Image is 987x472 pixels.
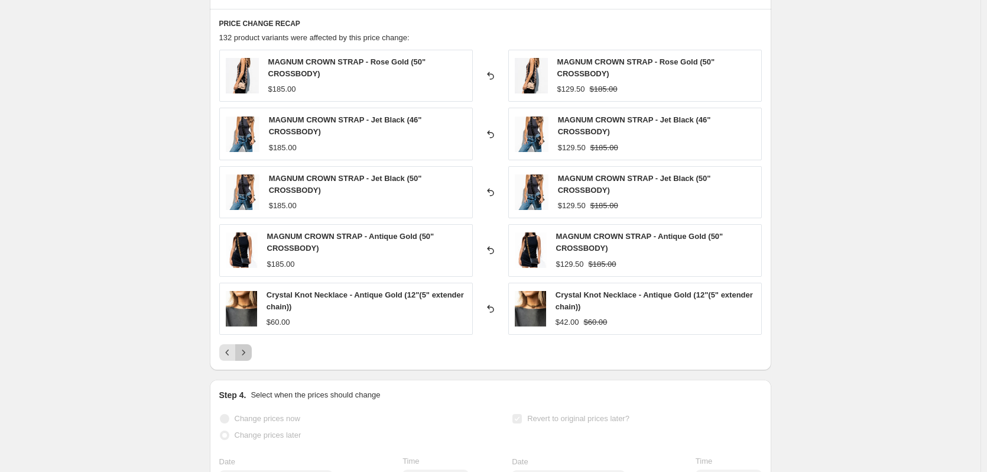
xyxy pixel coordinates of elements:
img: A7409773_80x.jpg [515,117,548,152]
span: Time [402,457,419,465]
div: $129.50 [557,83,585,95]
span: MAGNUM CROWN STRAP - Jet Black (46" CROSSBODY) [269,115,422,136]
h6: PRICE CHANGE RECAP [219,19,762,28]
img: IMG_0686_80x.jpg [515,58,548,93]
button: Previous [219,344,236,361]
strike: $185.00 [589,258,616,270]
span: Change prices later [235,431,301,439]
div: $185.00 [268,83,296,95]
strike: $185.00 [590,142,618,154]
div: $185.00 [269,200,297,212]
div: $129.50 [558,200,586,212]
strike: $60.00 [584,316,608,328]
span: 132 product variants were affected by this price change: [219,33,410,42]
p: Select when the prices should change [251,389,380,401]
h2: Step 4. [219,389,246,401]
span: Change prices now [235,414,300,423]
div: $185.00 [267,258,295,270]
img: A7400379_80x.jpg [226,232,258,268]
span: Date [512,457,528,466]
span: Crystal Knot Necklace - Antique Gold (12"(5" extender chain)) [556,290,753,311]
img: IMG_0686_80x.jpg [226,58,259,93]
img: A7400379_80x.jpg [515,232,547,268]
span: MAGNUM CROWN STRAP - Jet Black (46" CROSSBODY) [558,115,711,136]
img: A7409773_80x.jpg [226,174,259,210]
div: $42.00 [556,316,579,328]
div: $185.00 [269,142,297,154]
span: MAGNUM CROWN STRAP - Rose Gold (50" CROSSBODY) [557,57,715,78]
div: $129.50 [556,258,584,270]
span: MAGNUM CROWN STRAP - Antique Gold (50" CROSSBODY) [556,232,723,253]
div: $60.00 [267,316,290,328]
span: Time [696,457,712,465]
img: A7409572_80x.jpg [226,291,257,326]
button: Next [235,344,252,361]
img: A7409773_80x.jpg [515,174,548,210]
span: Crystal Knot Necklace - Antique Gold (12"(5" extender chain)) [267,290,464,311]
span: Date [219,457,235,466]
div: $129.50 [558,142,586,154]
span: MAGNUM CROWN STRAP - Jet Black (50" CROSSBODY) [269,174,422,195]
strike: $185.00 [590,200,618,212]
span: MAGNUM CROWN STRAP - Rose Gold (50" CROSSBODY) [268,57,426,78]
span: Revert to original prices later? [527,414,629,423]
nav: Pagination [219,344,252,361]
img: A7409572_80x.jpg [515,291,546,326]
img: A7409773_80x.jpg [226,117,259,152]
span: MAGNUM CROWN STRAP - Jet Black (50" CROSSBODY) [558,174,711,195]
span: MAGNUM CROWN STRAP - Antique Gold (50" CROSSBODY) [267,232,434,253]
strike: $185.00 [590,83,618,95]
